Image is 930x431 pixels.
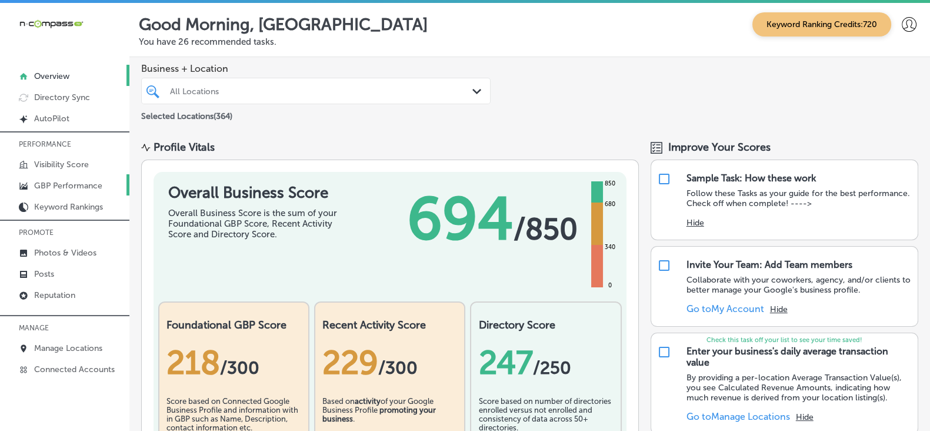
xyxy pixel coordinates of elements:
[602,179,618,188] div: 850
[355,397,381,406] b: activity
[602,200,618,209] div: 680
[34,202,103,212] p: Keyword Rankings
[154,141,215,154] div: Profile Vitals
[796,412,814,422] button: Hide
[686,188,912,208] p: Follow these Tasks as your guide for the best performance. Check off when complete! ---->
[170,86,474,96] div: All Locations
[141,107,232,121] p: Selected Locations ( 364 )
[686,303,764,314] a: Go toMy Account
[478,319,613,331] h2: Directory Score
[770,304,788,314] button: Hide
[378,357,418,379] span: /300
[139,37,921,47] p: You have 26 recommended tasks.
[34,269,54,279] p: Posts
[34,160,89,170] p: Visibility Score
[686,275,912,295] p: Collaborate with your coworkers, agency, and/or clients to better manage your Google's business p...
[139,15,428,34] p: Good Morning, [GEOGRAPHIC_DATA]
[752,12,891,37] span: Keyword Ranking Credits: 720
[166,343,301,382] div: 218
[322,319,457,331] h2: Recent Activity Score
[686,218,704,228] button: Hide
[668,141,771,154] span: Improve Your Scores
[651,336,918,344] p: Check this task off your list to see your time saved!
[514,211,578,247] span: / 850
[686,173,816,184] div: Sample Task: How these work
[602,243,618,252] div: 340
[34,290,75,300] p: Reputation
[34,343,102,353] p: Manage Locations
[166,319,301,331] h2: Foundational GBP Score
[478,343,613,382] div: 247
[407,184,514,254] span: 694
[322,343,457,382] div: 229
[34,92,90,102] p: Directory Sync
[686,411,790,422] a: Go toManage Locations
[532,357,571,379] span: /250
[34,181,102,191] p: GBP Performance
[606,281,614,290] div: 0
[141,63,491,74] span: Business + Location
[168,184,345,202] h1: Overall Business Score
[34,114,69,124] p: AutoPilot
[322,406,436,423] b: promoting your business
[220,357,259,379] span: / 300
[19,18,84,29] img: 660ab0bf-5cc7-4cb8-ba1c-48b5ae0f18e60NCTV_CLogo_TV_Black_-500x88.png
[168,208,345,240] div: Overall Business Score is the sum of your Foundational GBP Score, Recent Activity Score and Direc...
[34,71,69,81] p: Overview
[34,364,115,374] p: Connected Accounts
[34,248,96,258] p: Photos & Videos
[686,346,912,368] div: Enter your business's daily average transaction value
[686,373,912,403] p: By providing a per-location Average Transaction Value(s), you see Calculated Revenue Amounts, ind...
[686,259,852,270] div: Invite Your Team: Add Team members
